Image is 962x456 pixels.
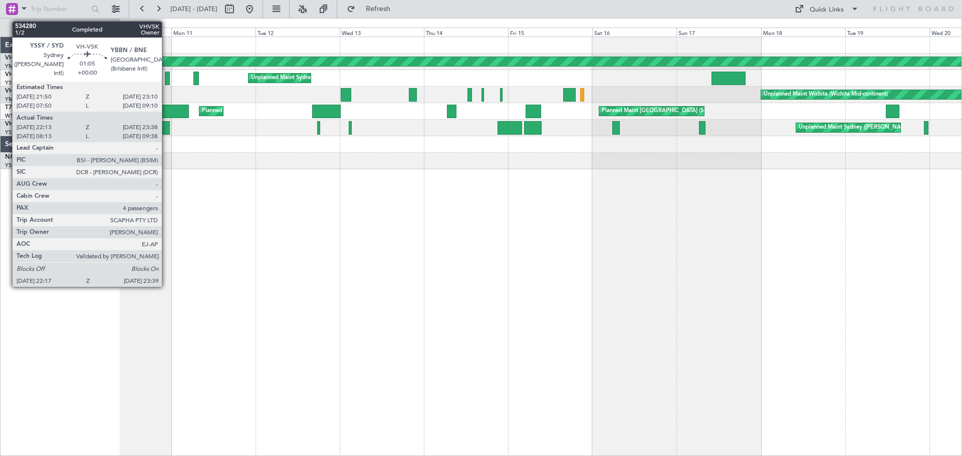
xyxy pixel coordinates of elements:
span: [DATE] - [DATE] [170,5,217,14]
a: YSHL/WOL [5,129,34,136]
span: T7-[PERSON_NAME] [5,105,63,111]
span: VH-L2B [5,121,26,127]
a: YSSY/SYD [5,162,31,169]
div: Tue 12 [256,28,340,37]
a: YSSY/SYD [5,79,31,87]
div: Quick Links [810,5,844,15]
a: WSSL/XSP [5,112,32,120]
div: [DATE] [121,20,138,29]
button: All Aircraft [11,20,109,36]
span: VH-LEP [5,88,26,94]
div: Sat 16 [592,28,676,37]
span: All Aircraft [26,24,106,31]
a: YMEN/MEB [5,96,36,103]
div: Planned Maint [GEOGRAPHIC_DATA] (Seletar) [602,104,719,119]
div: Sun 17 [676,28,761,37]
a: T7-[PERSON_NAME]Global 7500 [5,105,97,111]
span: VH-RIU [5,55,26,61]
a: VH-LEPGlobal 6000 [5,88,60,94]
span: VH-VSK [5,72,27,78]
div: Planned Maint [GEOGRAPHIC_DATA] ([GEOGRAPHIC_DATA]) [202,104,360,119]
a: N604AUChallenger 604 [5,154,73,160]
input: Trip Number [31,2,88,17]
div: Sun 10 [87,28,171,37]
div: Thu 14 [424,28,508,37]
button: Refresh [342,1,402,17]
a: VH-L2BChallenger 604 [5,121,69,127]
div: Mon 18 [761,28,845,37]
a: VH-VSKGlobal Express XRS [5,72,82,78]
div: Unplanned Maint Sydney ([PERSON_NAME] Intl) [799,120,922,135]
div: Unplanned Maint Wichita (Wichita Mid-continent) [764,87,888,102]
a: YMEN/MEB [5,63,36,70]
div: Mon 11 [171,28,256,37]
span: Refresh [357,6,399,13]
a: VH-RIUHawker 800XP [5,55,67,61]
div: Unplanned Maint Sydney ([PERSON_NAME] Intl) [251,71,374,86]
div: Tue 19 [845,28,929,37]
div: Wed 13 [340,28,424,37]
div: Fri 15 [508,28,592,37]
span: N604AU [5,154,30,160]
button: Quick Links [790,1,864,17]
